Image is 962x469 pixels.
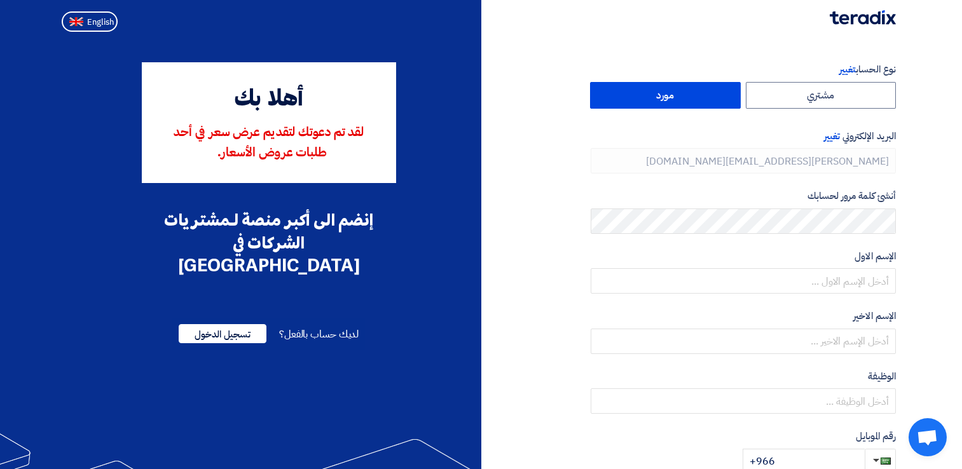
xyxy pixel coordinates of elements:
label: مورد [590,82,741,109]
label: الإسم الاول [591,249,896,264]
a: تسجيل الدخول [179,327,266,342]
input: أدخل الوظيفة ... [591,388,896,414]
span: تغيير [824,129,840,143]
span: لديك حساب بالفعل؟ [279,327,359,342]
label: نوع الحساب [591,62,896,77]
label: الوظيفة [591,369,896,384]
input: أدخل الإسم الاخير ... [591,329,896,354]
span: تغيير [839,62,856,76]
label: البريد الإلكتروني [591,129,896,144]
label: الإسم الاخير [591,309,896,323]
button: English [62,11,118,32]
img: en-US.png [69,17,83,27]
div: أهلا بك [160,83,378,117]
input: أدخل الإسم الاول ... [591,268,896,294]
div: Open chat [909,418,947,456]
label: رقم الموبايل [591,429,896,444]
span: لقد تم دعوتك لتقديم عرض سعر في أحد طلبات عروض الأسعار. [174,126,364,160]
div: إنضم الى أكبر منصة لـمشتريات الشركات في [GEOGRAPHIC_DATA] [142,208,396,277]
img: Teradix logo [830,10,896,25]
span: English [87,18,114,27]
input: أدخل بريد العمل الإلكتروني الخاص بك ... [591,148,896,173]
span: تسجيل الدخول [179,324,266,343]
label: مشتري [746,82,897,109]
label: أنشئ كلمة مرور لحسابك [591,189,896,203]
